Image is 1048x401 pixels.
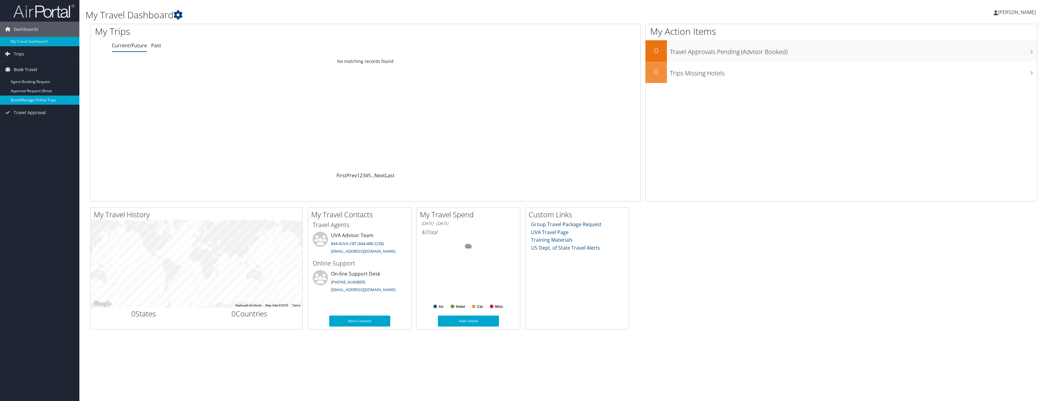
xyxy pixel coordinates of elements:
[362,172,365,179] a: 3
[14,46,24,62] span: Trips
[313,259,407,268] h3: Online Support
[231,309,236,319] span: 0
[331,287,395,292] a: [EMAIL_ADDRESS][DOMAIN_NAME]
[385,172,395,179] a: Last
[531,229,569,236] a: UVA Travel Page
[331,241,384,246] a: 844-4UVA-CBT (844-488-2228)
[90,56,640,67] td: No matching records found
[421,229,515,236] h6: Total
[95,309,192,319] h2: States
[994,3,1042,21] a: [PERSON_NAME]
[331,248,395,254] a: [EMAIL_ADDRESS][DOMAIN_NAME]
[421,229,427,236] span: $0
[646,62,1037,83] a: 0Trips Missing Hotels
[86,9,723,21] h1: My Travel Dashboard
[646,40,1037,62] a: 0Travel Approvals Pending (Advisor Booked)
[95,25,407,38] h1: My Trips
[646,45,667,56] h2: 0
[529,209,629,220] h2: Custom Links
[265,304,288,307] span: Map data ©2025
[131,309,136,319] span: 0
[292,304,300,307] a: Terms (opens in new tab)
[235,303,262,308] button: Keyboard shortcuts
[14,62,37,77] span: Book Travel
[331,279,365,285] a: [PHONE_NUMBER]
[531,237,573,243] a: Training Materials
[13,4,75,18] img: airportal-logo.png
[313,221,407,229] h3: Travel Agents
[371,172,374,179] span: …
[646,67,667,77] h2: 0
[495,305,503,309] text: Misc
[477,305,483,309] text: Car
[670,45,1037,56] h3: Travel Approvals Pending (Advisor Booked)
[531,221,602,228] a: Group Travel Package Request
[94,209,302,220] h2: My Travel History
[456,305,465,309] text: Hotel
[92,300,112,308] a: Open this area in Google Maps (opens a new window)
[347,172,357,179] a: Prev
[365,172,368,179] a: 4
[329,316,390,327] a: More Contacts
[998,9,1036,16] span: [PERSON_NAME]
[310,232,410,257] li: UVA Advisor Team
[531,244,600,251] a: US Dept. of State Travel Alerts
[310,270,410,295] li: On-line Support Desk
[112,42,147,49] a: Current/Future
[670,66,1037,78] h3: Trips Missing Hotels
[421,221,515,226] h6: [DATE] - [DATE]
[201,309,298,319] h2: Countries
[438,305,444,309] text: Air
[357,172,360,179] a: 1
[466,245,471,248] tspan: 0%
[14,22,38,37] span: Dashboards
[151,42,161,49] a: Past
[368,172,371,179] a: 5
[438,316,499,327] a: View Details
[92,300,112,308] img: Google
[360,172,362,179] a: 2
[311,209,411,220] h2: My Travel Contacts
[646,25,1037,38] h1: My Action Items
[420,209,520,220] h2: My Travel Spend
[14,105,46,120] span: Travel Approval
[374,172,385,179] a: Next
[337,172,347,179] a: First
